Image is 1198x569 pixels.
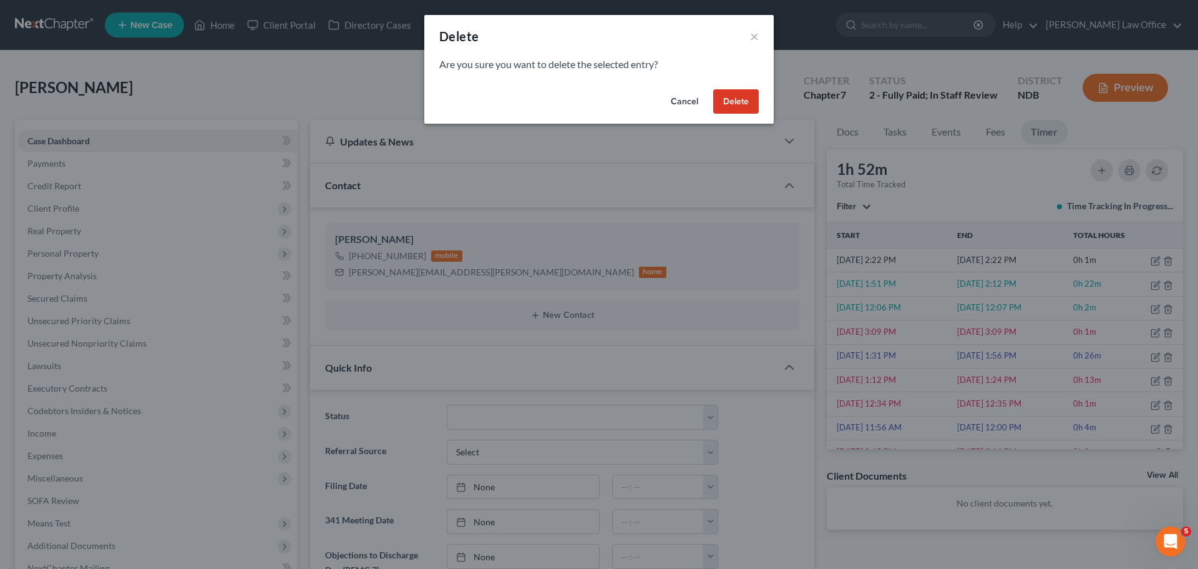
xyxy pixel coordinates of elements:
iframe: Intercom live chat [1156,527,1186,557]
button: Delete [713,89,759,114]
span: 5 [1181,527,1191,537]
div: Delete [439,27,479,45]
button: Cancel [661,89,708,114]
p: Are you sure you want to delete the selected entry? [439,57,759,72]
button: × [750,29,759,44]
